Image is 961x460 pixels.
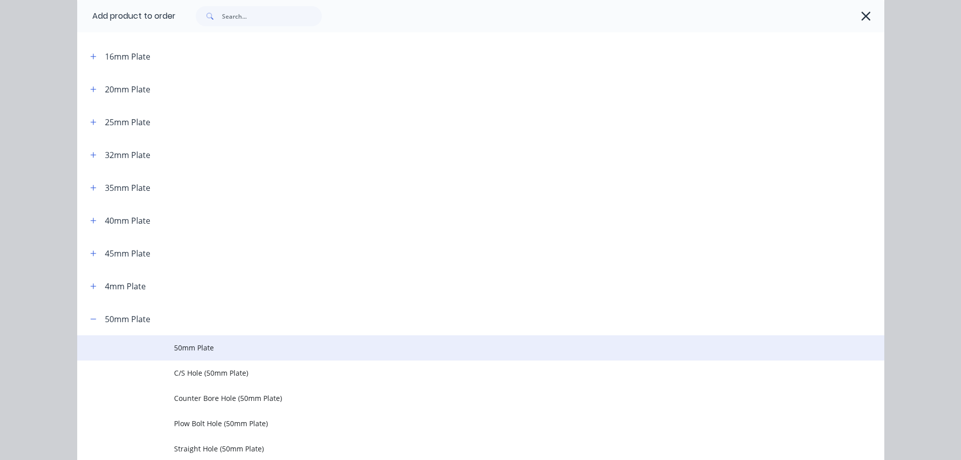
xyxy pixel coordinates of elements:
[174,393,742,403] span: Counter Bore Hole (50mm Plate)
[105,50,150,63] div: 16mm Plate
[174,443,742,454] span: Straight Hole (50mm Plate)
[105,313,150,325] div: 50mm Plate
[105,182,150,194] div: 35mm Plate
[174,368,742,378] span: C/S Hole (50mm Plate)
[105,149,150,161] div: 32mm Plate
[105,247,150,260] div: 45mm Plate
[174,342,742,353] span: 50mm Plate
[174,418,742,429] span: Plow Bolt Hole (50mm Plate)
[222,6,322,26] input: Search...
[105,280,146,292] div: 4mm Plate
[105,116,150,128] div: 25mm Plate
[105,83,150,95] div: 20mm Plate
[105,215,150,227] div: 40mm Plate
